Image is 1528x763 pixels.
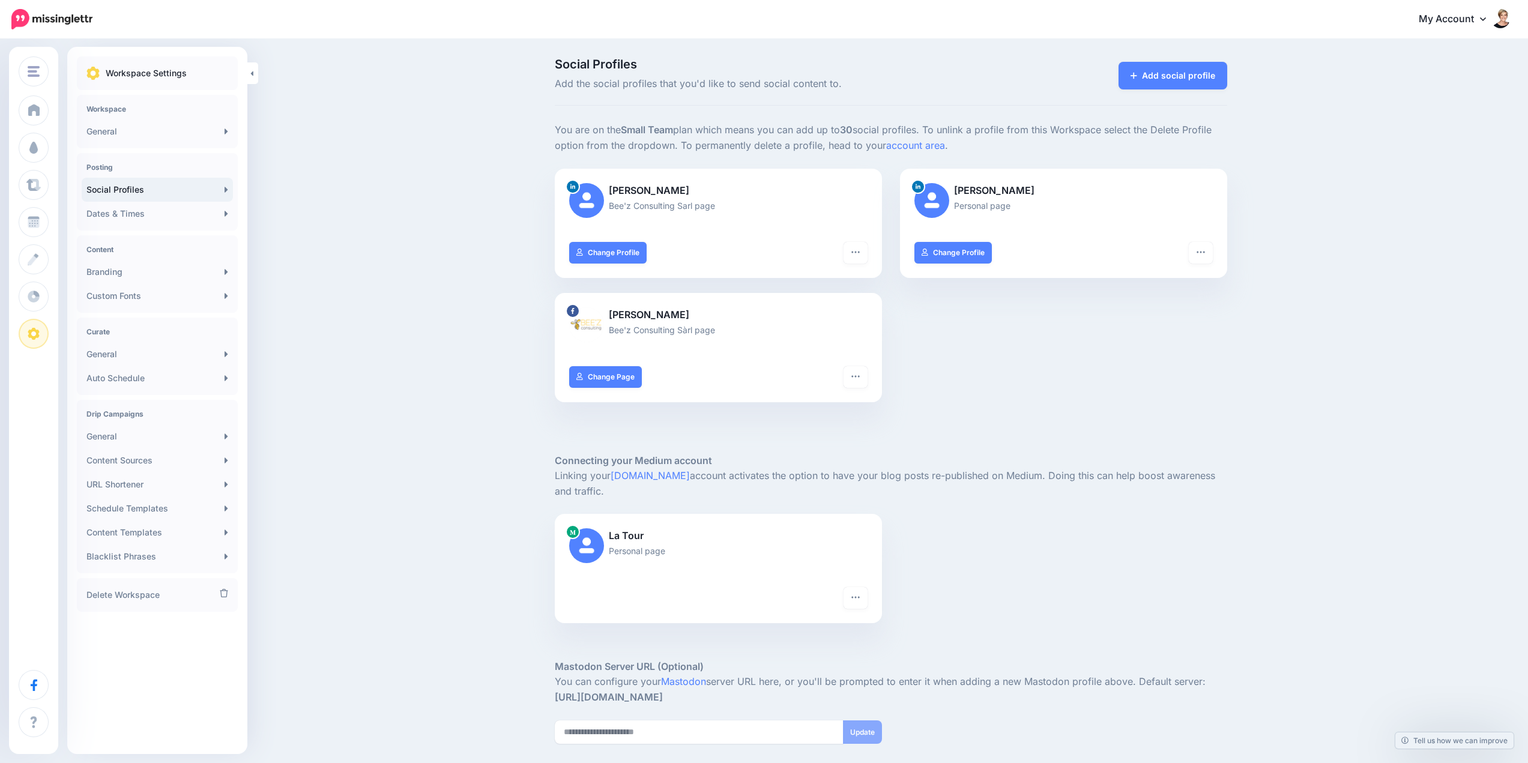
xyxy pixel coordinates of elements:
a: General [82,424,233,448]
h4: Posting [86,163,228,172]
a: account area [886,139,945,151]
p: [PERSON_NAME] [569,183,868,199]
p: You are on the plan which means you can add up to social profiles. To unlink a profile from this ... [555,122,1227,154]
h5: Connecting your Medium account [555,453,1227,468]
h4: Content [86,245,228,254]
b: 30 [840,124,853,136]
a: Blacklist Phrases [82,544,233,568]
a: Add social profile [1119,62,1227,89]
a: Tell us how we can improve [1395,732,1514,749]
p: La Tour [569,528,868,544]
img: user_default_image.png [569,528,604,563]
p: Linking your account activates the option to have your blog posts re-published on Medium. Doing t... [555,468,1227,499]
span: Social Profiles [555,58,997,70]
button: Update [843,720,882,744]
p: Workspace Settings [106,66,187,80]
h5: Mastodon Server URL (Optional) [555,659,1227,674]
strong: [URL][DOMAIN_NAME] [555,691,663,703]
a: Auto Schedule [82,366,233,390]
img: settings.png [86,67,100,80]
a: Custom Fonts [82,284,233,308]
p: You can configure your server URL here, or you'll be prompted to enter it when adding a new Masto... [555,674,1227,705]
img: user_default_image.png [914,183,949,218]
img: user_default_image.png [569,183,604,218]
a: My Account [1407,5,1510,34]
p: Personal page [569,544,868,558]
a: [DOMAIN_NAME] [611,469,690,481]
a: General [82,342,233,366]
a: URL Shortener [82,472,233,496]
a: Dates & Times [82,202,233,226]
img: 292462332_482227813754244_4239779604106750250_n-bsa101298.png [569,307,604,342]
b: Small Team [621,124,673,136]
a: Delete Workspace [82,583,233,607]
h4: Workspace [86,104,228,113]
a: Change Page [569,366,642,388]
a: General [82,119,233,143]
span: Add the social profiles that you'd like to send social content to. [555,76,997,92]
p: Bee'z Consulting Sàrl page [569,323,868,337]
a: Social Profiles [82,178,233,202]
p: Bee'z Consulting Sarl page [569,199,868,213]
h4: Drip Campaigns [86,409,228,418]
a: Content Sources [82,448,233,472]
p: [PERSON_NAME] [569,307,868,323]
a: Branding [82,260,233,284]
img: menu.png [28,66,40,77]
a: Change Profile [569,242,647,264]
a: Change Profile [914,242,992,264]
img: Missinglettr [11,9,92,29]
h4: Curate [86,327,228,336]
a: Mastodon [661,675,706,687]
a: Schedule Templates [82,496,233,520]
a: Content Templates [82,520,233,544]
p: Personal page [914,199,1213,213]
p: [PERSON_NAME] [914,183,1213,199]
